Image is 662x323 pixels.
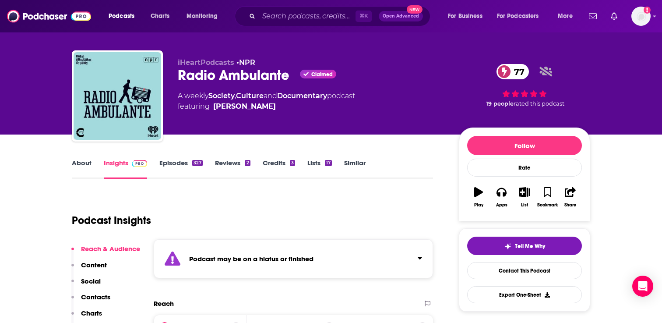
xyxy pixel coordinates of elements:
p: Content [81,261,107,269]
input: Search podcasts, credits, & more... [259,9,356,23]
a: Show notifications dropdown [607,9,621,24]
button: Follow [467,136,582,155]
a: Show notifications dropdown [585,9,600,24]
div: Search podcasts, credits, & more... [243,6,439,26]
button: Share [559,181,582,213]
span: New [407,5,423,14]
img: tell me why sparkle [504,243,511,250]
a: Culture [236,92,264,100]
a: Similar [344,159,366,179]
span: For Business [448,10,482,22]
span: For Podcasters [497,10,539,22]
button: Contacts [71,293,110,309]
div: 17 [325,160,332,166]
section: Click to expand status details [154,239,433,278]
a: Documentary [277,92,327,100]
button: Play [467,181,490,213]
button: open menu [180,9,229,23]
div: List [521,202,528,208]
span: , [235,92,236,100]
img: Podchaser - Follow, Share and Rate Podcasts [7,8,91,25]
span: Charts [151,10,169,22]
span: rated this podcast [514,100,564,107]
div: A weekly podcast [178,91,355,112]
p: Social [81,277,101,285]
a: Charts [145,9,175,23]
a: Society [208,92,235,100]
div: Bookmark [537,202,558,208]
span: Claimed [311,72,333,77]
span: • [236,58,255,67]
p: Charts [81,309,102,317]
div: Rate [467,159,582,177]
div: 77 19 peoplerated this podcast [459,58,590,113]
a: Contact This Podcast [467,262,582,279]
span: Logged in as adrian.villarreal [631,7,651,26]
button: Bookmark [536,181,559,213]
img: Podchaser Pro [132,160,147,167]
h2: Reach [154,299,174,308]
h1: Podcast Insights [72,214,151,227]
strong: Podcast may be on a hiatus or finished [189,255,313,263]
span: Open Advanced [383,14,419,18]
span: Monitoring [187,10,218,22]
span: 19 people [486,100,514,107]
button: Content [71,261,107,277]
a: Episodes327 [159,159,203,179]
a: InsightsPodchaser Pro [104,159,147,179]
button: Export One-Sheet [467,286,582,303]
button: open menu [102,9,146,23]
span: ⌘ K [356,11,372,22]
button: Social [71,277,101,293]
div: 327 [192,160,203,166]
a: About [72,159,92,179]
a: Credits3 [263,159,295,179]
div: Share [564,202,576,208]
span: Podcasts [109,10,134,22]
button: open menu [491,9,552,23]
div: 3 [290,160,295,166]
span: and [264,92,277,100]
span: Tell Me Why [515,243,545,250]
p: Reach & Audience [81,245,140,253]
img: Radio Ambulante [74,52,161,140]
button: Apps [490,181,513,213]
span: 77 [505,64,529,79]
div: [PERSON_NAME] [213,101,276,112]
button: Show profile menu [631,7,651,26]
span: More [558,10,573,22]
p: Contacts [81,293,110,301]
div: Apps [496,202,507,208]
button: tell me why sparkleTell Me Why [467,237,582,255]
button: Open AdvancedNew [379,11,423,21]
span: iHeartPodcasts [178,58,234,67]
button: List [513,181,536,213]
button: open menu [552,9,584,23]
div: Open Intercom Messenger [632,276,653,297]
button: open menu [442,9,493,23]
a: 77 [496,64,529,79]
div: 2 [245,160,250,166]
a: Reviews2 [215,159,250,179]
div: Play [474,202,483,208]
span: featuring [178,101,355,112]
button: Reach & Audience [71,245,140,261]
img: User Profile [631,7,651,26]
svg: Add a profile image [644,7,651,14]
a: NPR [239,58,255,67]
a: Lists17 [307,159,332,179]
